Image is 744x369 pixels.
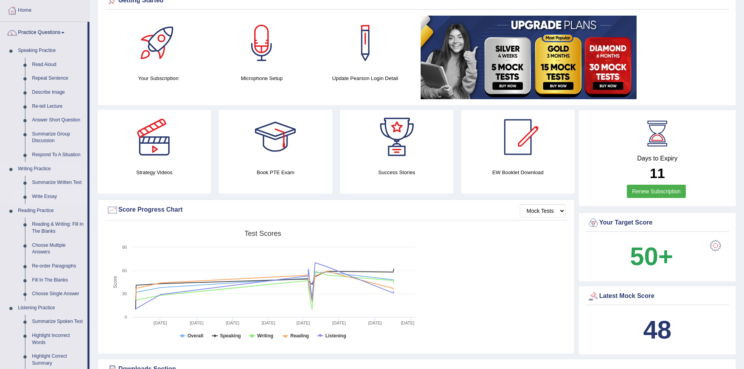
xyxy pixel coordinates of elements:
h4: EW Booklet Download [461,168,575,176]
b: 48 [643,316,671,344]
a: Renew Subscription [627,185,686,198]
tspan: Speaking [220,333,241,339]
b: 50+ [630,242,673,271]
h4: Success Stories [340,168,453,176]
a: Choose Single Answer [29,287,87,301]
a: Re-tell Lecture [29,100,87,114]
a: Listening Practice [14,301,87,315]
text: 30 [122,291,127,296]
a: Reading & Writing: Fill In The Blanks [29,217,87,238]
a: Writing Practice [14,162,87,176]
text: 0 [125,315,127,319]
tspan: [DATE] [190,321,203,325]
a: Summarize Group Discussion [29,127,87,148]
tspan: [DATE] [332,321,346,325]
tspan: [DATE] [226,321,239,325]
tspan: Listening [325,333,346,339]
a: Highlight Incorrect Words [29,329,87,349]
a: Write Essay [29,190,87,204]
a: Answer Short Question [29,113,87,127]
tspan: [DATE] [368,321,382,325]
tspan: Test scores [244,230,281,237]
b: 11 [650,166,665,181]
tspan: [DATE] [153,321,167,325]
a: Read Aloud [29,58,87,72]
a: Summarize Spoken Text [29,315,87,329]
tspan: Reading [291,333,309,339]
a: Fill In The Blanks [29,273,87,287]
div: Latest Mock Score [587,291,727,302]
img: small5.jpg [421,16,637,99]
tspan: Overall [187,333,203,339]
a: Reading Practice [14,204,87,218]
a: Re-order Paragraphs [29,259,87,273]
a: Summarize Written Text [29,176,87,190]
tspan: Score [112,276,118,289]
tspan: [DATE] [262,321,275,325]
tspan: Writing [257,333,273,339]
h4: Book PTE Exam [219,168,332,176]
h4: Update Pearson Login Detail [318,74,413,82]
tspan: [DATE] [296,321,310,325]
a: Speaking Practice [14,44,87,58]
text: 90 [122,245,127,250]
a: Describe Image [29,86,87,100]
h4: Microphone Setup [214,74,310,82]
tspan: [DATE] [401,321,414,325]
div: Your Target Score [587,217,727,229]
h4: Strategy Videos [98,168,211,176]
a: Practice Questions [0,22,87,41]
text: 60 [122,268,127,273]
a: Choose Multiple Answers [29,239,87,259]
a: Repeat Sentence [29,71,87,86]
a: Respond To A Situation [29,148,87,162]
div: Score Progress Chart [107,204,566,216]
h4: Your Subscription [111,74,206,82]
h4: Days to Expiry [587,155,727,162]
